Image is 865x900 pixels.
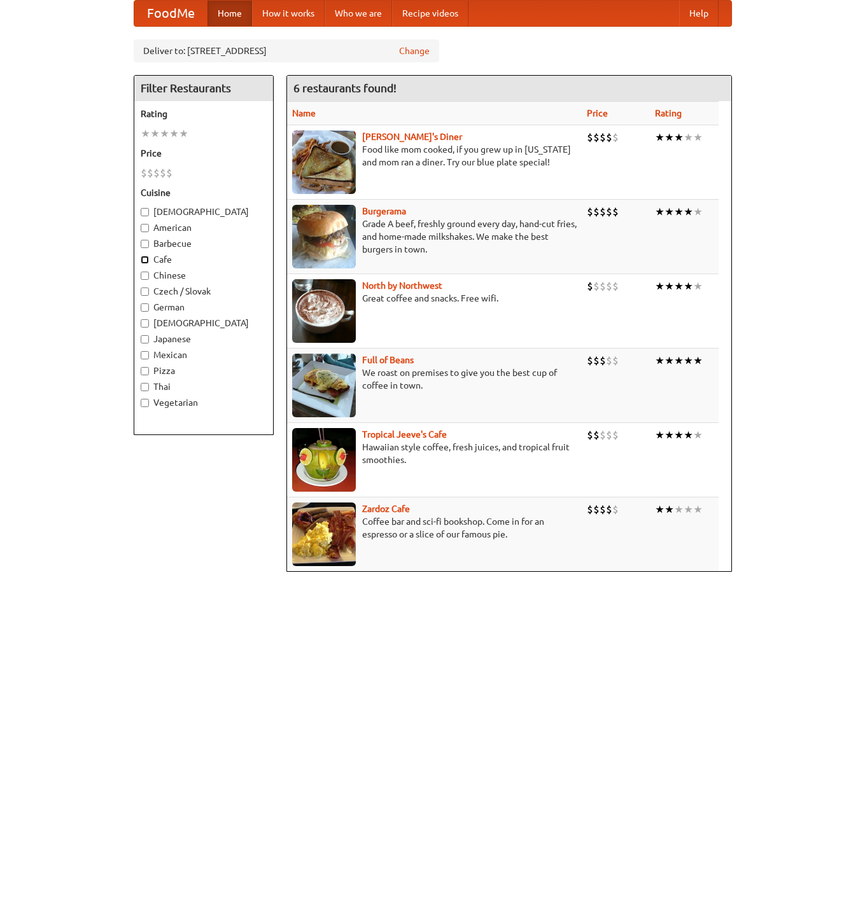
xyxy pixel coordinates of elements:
[141,396,267,409] label: Vegetarian
[606,130,612,144] li: $
[141,166,147,180] li: $
[141,186,267,199] h5: Cuisine
[141,240,149,248] input: Barbecue
[293,82,397,94] ng-pluralize: 6 restaurants found!
[292,502,356,566] img: zardoz.jpg
[141,317,267,329] label: [DEMOGRAPHIC_DATA]
[587,354,593,368] li: $
[684,130,693,144] li: ★
[292,205,356,268] img: burgerama.jpg
[362,504,410,514] b: Zardoz Cafe
[606,205,612,219] li: $
[587,279,593,293] li: $
[141,349,267,361] label: Mexican
[587,205,593,219] li: $
[160,166,166,180] li: $
[679,1,719,26] a: Help
[141,224,149,232] input: American
[600,279,606,293] li: $
[292,218,577,256] p: Grade A beef, freshly ground every day, hand-cut fries, and home-made milkshakes. We make the bes...
[665,205,674,219] li: ★
[665,279,674,293] li: ★
[141,364,267,377] label: Pizza
[655,205,665,219] li: ★
[674,354,684,368] li: ★
[141,380,267,393] label: Thai
[587,130,593,144] li: $
[362,429,447,440] a: Tropical Jeeve's Cafe
[655,279,665,293] li: ★
[292,143,577,169] p: Food like mom cooked, if you grew up in [US_STATE] and mom ran a diner. Try our blue plate special!
[612,428,619,442] li: $
[674,279,684,293] li: ★
[655,108,682,118] a: Rating
[252,1,325,26] a: How it works
[587,108,608,118] a: Price
[141,287,149,296] input: Czech / Slovak
[147,166,153,180] li: $
[693,205,703,219] li: ★
[207,1,252,26] a: Home
[362,355,414,365] a: Full of Beans
[399,45,430,57] a: Change
[141,205,267,218] label: [DEMOGRAPHIC_DATA]
[593,205,600,219] li: $
[141,272,149,280] input: Chinese
[292,279,356,343] img: north.jpg
[674,205,684,219] li: ★
[141,319,149,328] input: [DEMOGRAPHIC_DATA]
[141,237,267,250] label: Barbecue
[292,108,316,118] a: Name
[134,1,207,26] a: FoodMe
[674,428,684,442] li: ★
[587,502,593,516] li: $
[166,166,172,180] li: $
[141,269,267,282] label: Chinese
[693,354,703,368] li: ★
[141,256,149,264] input: Cafe
[292,515,577,541] p: Coffee bar and sci-fi bookshop. Come in for an espresso or a slice of our famous pie.
[674,502,684,516] li: ★
[606,279,612,293] li: $
[141,383,149,391] input: Thai
[665,428,674,442] li: ★
[684,502,693,516] li: ★
[665,130,674,144] li: ★
[655,502,665,516] li: ★
[693,428,703,442] li: ★
[141,147,267,160] h5: Price
[674,130,684,144] li: ★
[693,279,703,293] li: ★
[141,333,267,345] label: Japanese
[684,205,693,219] li: ★
[593,428,600,442] li: $
[593,279,600,293] li: $
[612,279,619,293] li: $
[134,39,439,62] div: Deliver to: [STREET_ADDRESS]
[141,285,267,298] label: Czech / Slovak
[665,354,674,368] li: ★
[612,502,619,516] li: $
[362,206,406,216] a: Burgerama
[655,428,665,442] li: ★
[655,354,665,368] li: ★
[600,354,606,368] li: $
[153,166,160,180] li: $
[362,132,462,142] a: [PERSON_NAME]'s Diner
[292,130,356,194] img: sallys.jpg
[292,428,356,492] img: jeeves.jpg
[141,253,267,266] label: Cafe
[600,205,606,219] li: $
[684,428,693,442] li: ★
[684,279,693,293] li: ★
[600,130,606,144] li: $
[655,130,665,144] li: ★
[612,354,619,368] li: $
[141,367,149,375] input: Pizza
[593,502,600,516] li: $
[292,292,577,305] p: Great coffee and snacks. Free wifi.
[665,502,674,516] li: ★
[362,280,442,291] a: North by Northwest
